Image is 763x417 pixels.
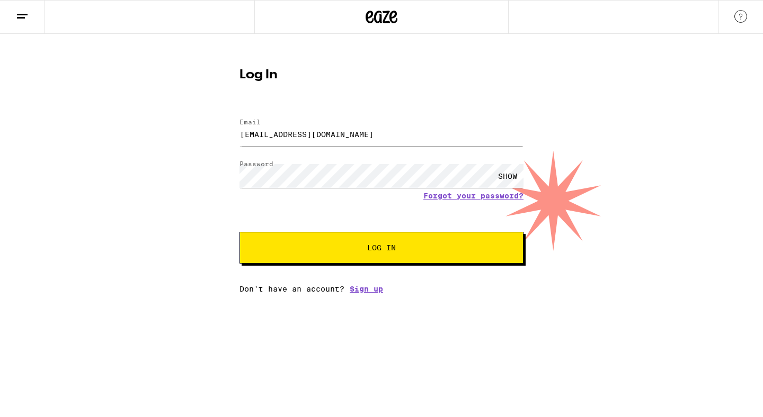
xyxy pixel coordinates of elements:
label: Password [239,160,273,167]
span: Log In [367,244,396,251]
label: Email [239,119,261,125]
a: Sign up [350,285,383,293]
h1: Log In [239,69,524,81]
input: Email [239,122,524,146]
a: Forgot your password? [423,192,524,200]
button: Log In [239,232,524,264]
div: Don't have an account? [239,285,524,293]
div: SHOW [492,164,524,188]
